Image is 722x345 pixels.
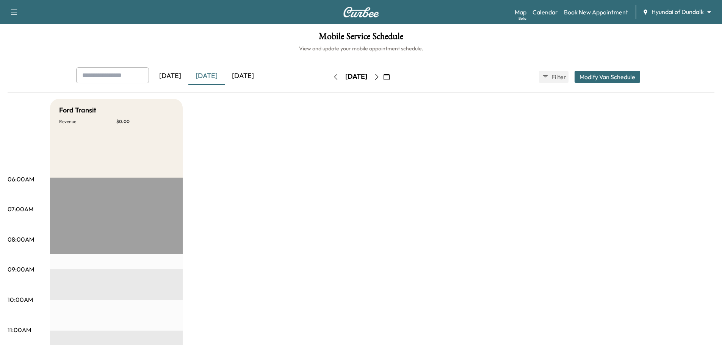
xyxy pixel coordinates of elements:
[8,325,31,334] p: 11:00AM
[225,67,261,85] div: [DATE]
[539,71,569,83] button: Filter
[8,295,33,304] p: 10:00AM
[652,8,704,16] span: Hyundai of Dundalk
[532,8,558,17] a: Calendar
[8,205,33,214] p: 07:00AM
[59,105,96,116] h5: Ford Transit
[8,175,34,184] p: 06:00AM
[8,265,34,274] p: 09:00AM
[343,7,379,17] img: Curbee Logo
[188,67,225,85] div: [DATE]
[116,119,174,125] p: $ 0.00
[59,119,116,125] p: Revenue
[575,71,640,83] button: Modify Van Schedule
[345,72,367,81] div: [DATE]
[564,8,628,17] a: Book New Appointment
[8,45,714,52] h6: View and update your mobile appointment schedule.
[152,67,188,85] div: [DATE]
[551,72,565,81] span: Filter
[8,235,34,244] p: 08:00AM
[515,8,526,17] a: MapBeta
[8,32,714,45] h1: Mobile Service Schedule
[518,16,526,21] div: Beta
